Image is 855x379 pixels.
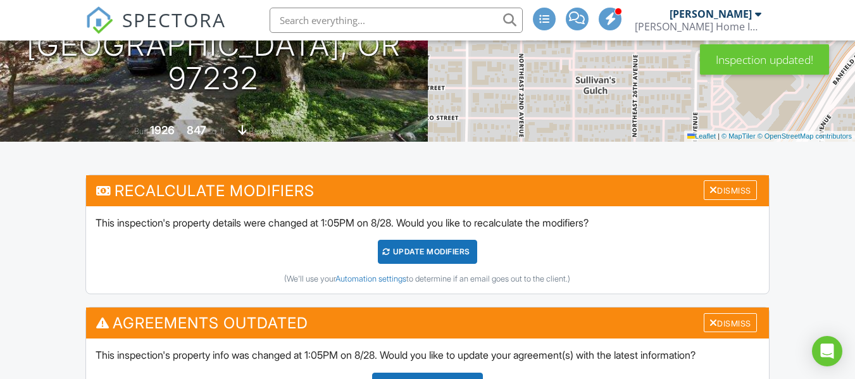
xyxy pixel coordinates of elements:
span: | [718,132,720,140]
div: This inspection's property details were changed at 1:05PM on 8/28. Would you like to recalculate ... [86,206,769,294]
div: [PERSON_NAME] [670,8,752,20]
span: Built [134,127,148,136]
a: Automation settings [335,274,406,283]
a: SPECTORA [85,17,226,44]
span: basement [249,127,283,136]
h3: Recalculate Modifiers [86,175,769,206]
a: © MapTiler [721,132,756,140]
div: UPDATE Modifiers [378,240,477,264]
div: Inspection updated! [700,44,829,75]
span: SPECTORA [122,6,226,33]
a: © OpenStreetMap contributors [758,132,852,140]
img: The Best Home Inspection Software - Spectora [85,6,113,34]
div: 1926 [150,123,175,137]
span: sq. ft. [208,127,226,136]
div: 847 [187,123,206,137]
div: Dismiss [704,180,757,200]
div: (We'll use your to determine if an email goes out to the client.) [96,274,759,284]
h3: Agreements Outdated [86,308,769,339]
div: Open Intercom Messenger [812,336,842,366]
input: Search everything... [270,8,523,33]
div: Dismiss [704,313,757,333]
div: Thompson Home Inspection, LLC [635,20,761,33]
a: Leaflet [687,132,716,140]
